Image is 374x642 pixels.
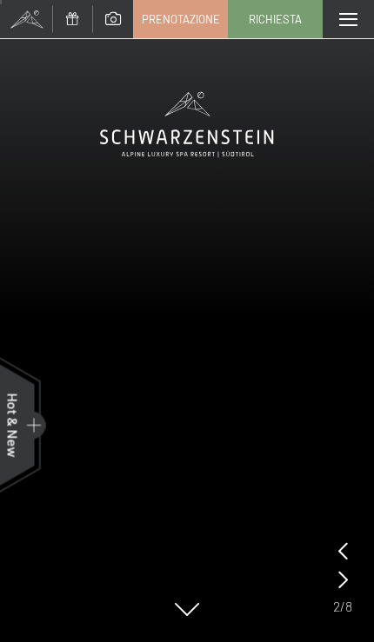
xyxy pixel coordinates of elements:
[134,1,227,37] a: Prenotazione
[249,11,302,27] span: Richiesta
[333,597,340,616] span: 2
[340,597,345,616] span: /
[229,1,322,37] a: Richiesta
[345,597,352,616] span: 8
[142,11,220,27] span: Prenotazione
[5,393,22,457] span: Hot & New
